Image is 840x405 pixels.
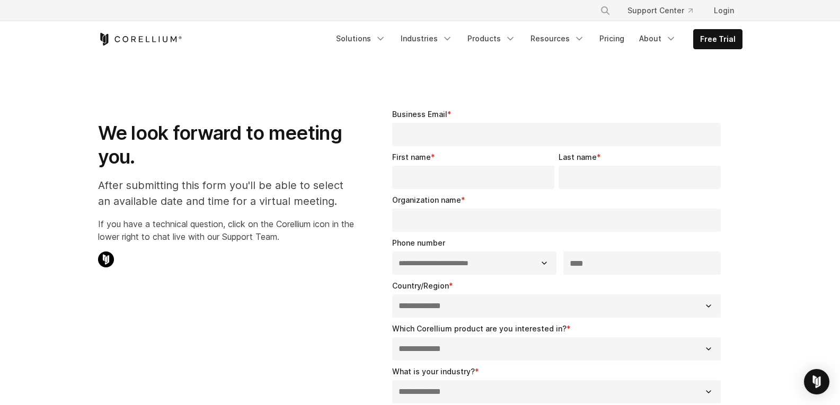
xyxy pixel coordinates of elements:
span: Last name [559,152,597,161]
a: Login [705,1,742,20]
span: What is your industry? [392,367,475,376]
span: First name [392,152,431,161]
h1: We look forward to meeting you. [98,121,354,169]
span: Business Email [392,110,447,119]
span: Phone number [392,238,445,247]
span: Country/Region [392,281,449,290]
span: Organization name [392,195,461,204]
a: Products [461,29,522,48]
button: Search [596,1,615,20]
a: Support Center [619,1,701,20]
div: Navigation Menu [330,29,742,49]
img: Corellium Chat Icon [98,251,114,267]
a: About [633,29,683,48]
div: Navigation Menu [587,1,742,20]
p: After submitting this form you'll be able to select an available date and time for a virtual meet... [98,177,354,209]
a: Resources [524,29,591,48]
a: Pricing [593,29,631,48]
a: Corellium Home [98,33,182,46]
a: Industries [394,29,459,48]
a: Free Trial [694,30,742,49]
a: Solutions [330,29,392,48]
p: If you have a technical question, click on the Corellium icon in the lower right to chat live wit... [98,218,354,243]
div: Open Intercom Messenger [804,369,829,394]
span: Which Corellium product are you interested in? [392,324,567,333]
